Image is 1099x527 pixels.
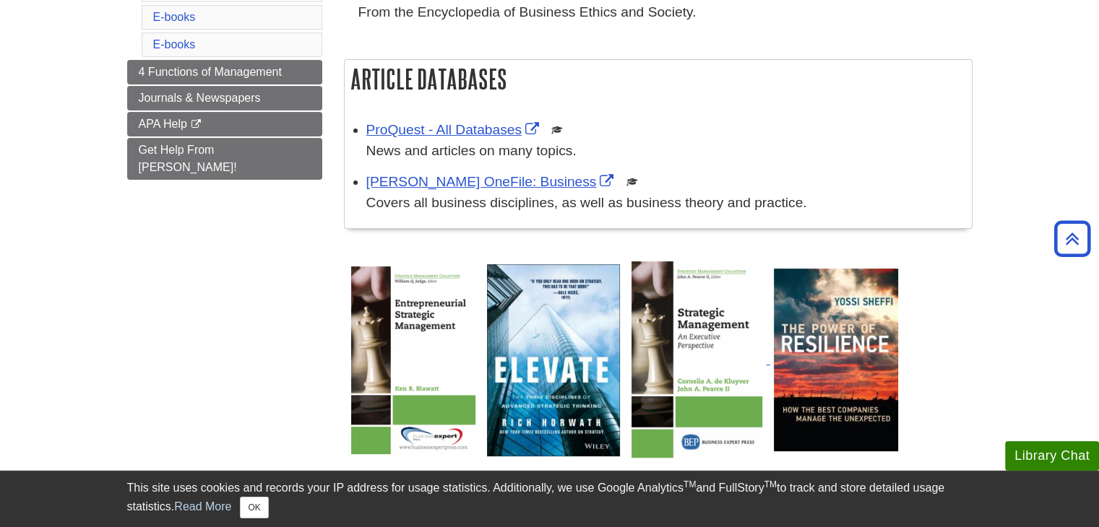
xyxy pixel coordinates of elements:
h2: Article Databases [345,60,972,98]
a: E-books [153,38,196,51]
img: Scholarly or Peer Reviewed [551,124,563,136]
button: Close [240,497,268,518]
button: Library Chat [1005,441,1099,471]
span: Journals & Newspapers [139,92,261,104]
p: News and articles on many topics. [366,141,965,162]
sup: TM [764,479,777,489]
sup: TM [684,479,696,489]
a: Read More [174,500,231,513]
span: APA Help [139,118,187,130]
span: 4 Functions of Management [139,66,282,78]
a: Back to Top [1049,229,1095,248]
a: Journals & Newspapers [127,86,322,110]
a: APA Help [127,112,322,136]
a: E-books [153,11,196,23]
a: Link opens in new window [366,122,543,137]
i: This link opens in a new window [190,120,202,129]
a: 4 Functions of Management [127,60,322,84]
img: Scholarly or Peer Reviewed [626,176,638,188]
a: Get Help From [PERSON_NAME]! [127,138,322,180]
span: Get Help From [PERSON_NAME]! [139,144,237,173]
div: From the Encyclopedia of Business Ethics and Society. [358,2,973,23]
p: Covers all business disciplines, as well as business theory and practice. [366,193,965,214]
a: Link opens in new window [366,174,618,189]
div: This site uses cookies and records your IP address for usage statistics. Additionally, we use Goo... [127,479,973,518]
